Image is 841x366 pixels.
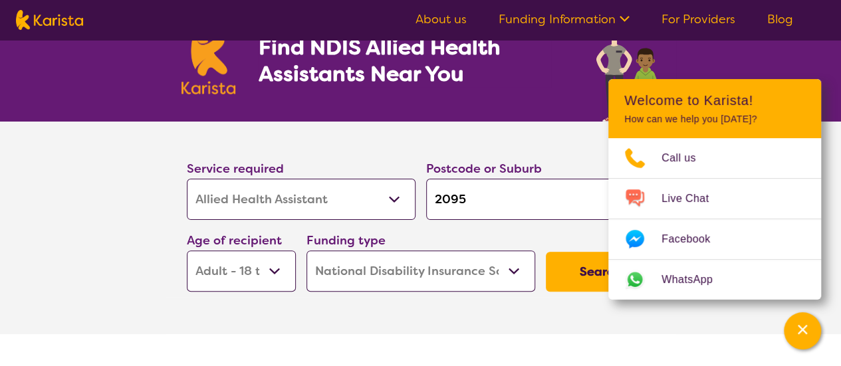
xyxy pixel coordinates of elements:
[608,79,821,300] div: Channel Menu
[258,34,550,87] h1: Find NDIS Allied Health Assistants Near You
[767,11,793,27] a: Blog
[661,148,712,168] span: Call us
[426,179,655,220] input: Type
[624,114,805,125] p: How can we help you [DATE]?
[426,161,542,177] label: Postcode or Suburb
[661,229,726,249] span: Facebook
[608,260,821,300] a: Web link opens in a new tab.
[181,23,236,94] img: Karista logo
[608,138,821,300] ul: Choose channel
[306,232,386,248] label: Funding type
[661,270,729,290] span: WhatsApp
[187,232,282,248] label: Age of recipient
[661,189,725,209] span: Live Chat
[546,252,655,292] button: Search
[16,10,83,30] img: Karista logo
[416,11,467,27] a: About us
[784,312,821,349] button: Channel Menu
[661,11,735,27] a: For Providers
[187,161,284,177] label: Service required
[624,92,805,108] h2: Welcome to Karista!
[592,5,660,122] img: allied-health-assistant
[499,11,630,27] a: Funding Information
